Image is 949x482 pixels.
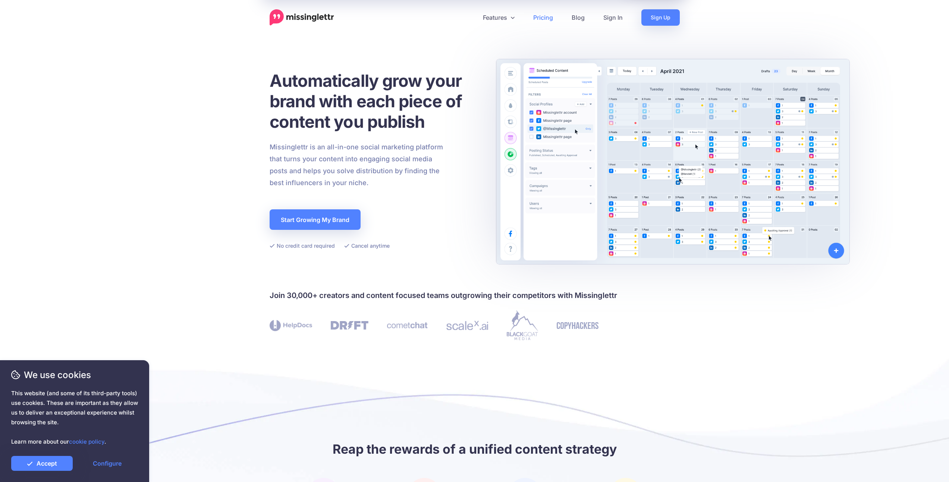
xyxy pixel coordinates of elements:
[11,456,73,471] a: Accept
[76,456,138,471] a: Configure
[344,241,390,250] li: Cancel anytime
[562,9,594,26] a: Blog
[11,368,138,381] span: We use cookies
[11,389,138,447] span: This website (and some of its third-party tools) use cookies. These are important as they allow u...
[270,70,480,132] h1: Automatically grow your brand with each piece of content you publish
[69,438,104,445] a: cookie policy
[524,9,562,26] a: Pricing
[270,441,680,457] h2: Reap the rewards of a unified content strategy
[270,289,680,301] h4: Join 30,000+ creators and content focused teams outgrowing their competitors with Missinglettr
[270,209,361,230] a: Start Growing My Brand
[474,9,524,26] a: Features
[270,9,334,26] a: Home
[594,9,632,26] a: Sign In
[270,141,443,189] p: Missinglettr is an all-in-one social marketing platform that turns your content into engaging soc...
[270,241,335,250] li: No credit card required
[641,9,680,26] a: Sign Up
